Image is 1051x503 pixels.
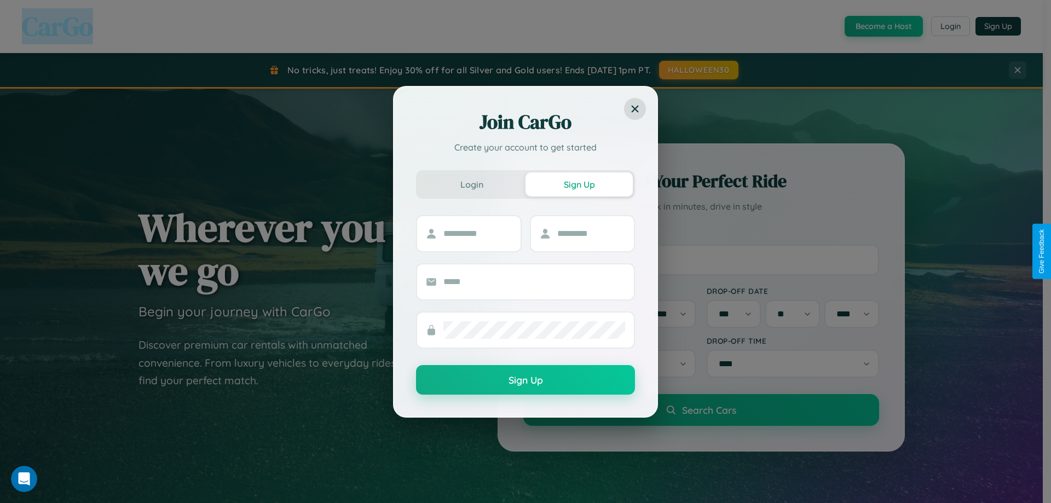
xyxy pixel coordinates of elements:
[525,172,633,196] button: Sign Up
[416,141,635,154] p: Create your account to get started
[11,466,37,492] iframe: Intercom live chat
[418,172,525,196] button: Login
[1038,229,1046,274] div: Give Feedback
[416,109,635,135] h2: Join CarGo
[416,365,635,395] button: Sign Up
